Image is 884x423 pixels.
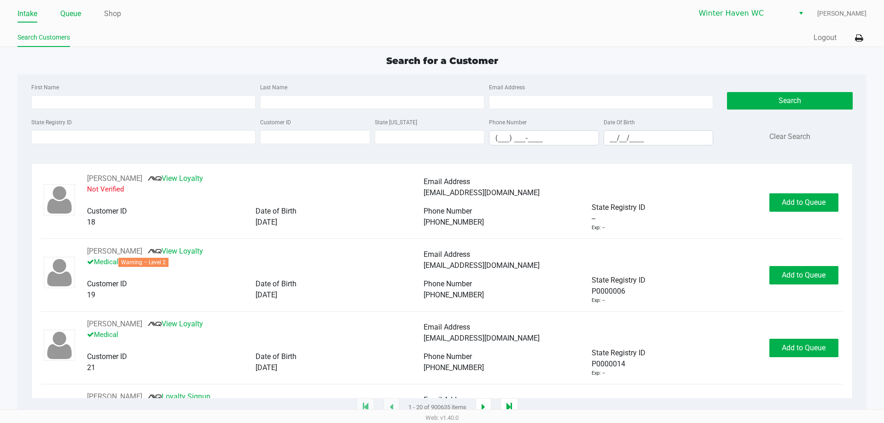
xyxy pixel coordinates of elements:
a: View Loyalty [148,174,203,183]
button: Add to Queue [769,339,838,357]
span: [EMAIL_ADDRESS][DOMAIN_NAME] [424,334,540,342]
span: Email Address [424,323,470,331]
app-submit-button: Previous [384,398,399,417]
a: Intake [17,7,37,20]
span: Email Address [424,177,470,186]
app-submit-button: Move to first page [357,398,374,417]
span: Web: v1.40.0 [425,414,459,421]
span: Date of Birth [256,352,297,361]
label: State Registry ID [31,118,72,127]
span: Date of Birth [256,207,297,215]
button: See customer info [87,391,142,402]
p: Medical [87,330,424,340]
span: P0000006 [592,286,625,297]
span: [DATE] [256,218,277,226]
span: State Registry ID [592,348,646,357]
kendo-maskedtextbox: Format: (999) 999-9999 [489,130,599,145]
span: -- [592,213,595,224]
span: 19 [87,290,95,299]
kendo-maskedtextbox: Format: MM/DD/YYYY [604,130,714,145]
label: State [US_STATE] [375,118,417,127]
input: Format: (999) 999-9999 [489,131,599,145]
p: Not Verified [87,184,424,195]
label: Phone Number [489,118,527,127]
app-submit-button: Move to last page [500,398,518,417]
button: Select [794,5,808,22]
button: Clear Search [769,131,810,142]
span: State Registry ID [592,276,646,284]
label: Date Of Birth [604,118,635,127]
span: 1 - 20 of 900635 items [408,403,466,412]
span: [EMAIL_ADDRESS][DOMAIN_NAME] [424,261,540,270]
a: View Loyalty [148,319,203,328]
span: [DATE] [256,290,277,299]
p: Medical [87,257,424,267]
span: Email Address [424,250,470,259]
app-submit-button: Next [476,398,491,417]
a: Loyalty Signup [148,392,210,401]
span: State Registry ID [592,203,646,212]
span: Add to Queue [782,271,826,279]
span: Phone Number [424,279,472,288]
span: Warning – Level 2 [118,258,169,267]
label: First Name [31,83,59,92]
span: Search for a Customer [386,55,498,66]
span: Phone Number [424,352,472,361]
a: Queue [60,7,81,20]
a: Shop [104,7,121,20]
span: Phone Number [424,207,472,215]
span: [EMAIL_ADDRESS][DOMAIN_NAME] [424,188,540,197]
button: Add to Queue [769,193,838,212]
span: 21 [87,363,95,372]
span: Add to Queue [782,198,826,207]
label: Email Address [489,83,525,92]
button: Search [727,92,852,110]
span: [PHONE_NUMBER] [424,218,484,226]
div: Exp: -- [592,224,605,232]
span: Customer ID [87,352,127,361]
span: Winter Haven WC [699,8,789,19]
a: Search Customers [17,32,70,43]
span: Customer ID [87,279,127,288]
span: 18 [87,218,95,226]
span: [PERSON_NAME] [817,9,867,18]
span: Date of Birth [256,279,297,288]
label: Customer ID [260,118,291,127]
span: Add to Queue [782,343,826,352]
button: Logout [814,32,837,43]
button: See customer info [87,173,142,184]
button: Add to Queue [769,266,838,284]
a: View Loyalty [148,247,203,255]
span: Email Address [424,395,470,404]
div: Exp: -- [592,370,605,377]
label: Last Name [260,83,287,92]
span: Customer ID [87,207,127,215]
button: See customer info [87,246,142,257]
input: Format: MM/DD/YYYY [604,131,713,145]
span: [DATE] [256,363,277,372]
button: See customer info [87,319,142,330]
div: Exp: -- [592,297,605,305]
span: [PHONE_NUMBER] [424,363,484,372]
span: [PHONE_NUMBER] [424,290,484,299]
span: P0000014 [592,359,625,370]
